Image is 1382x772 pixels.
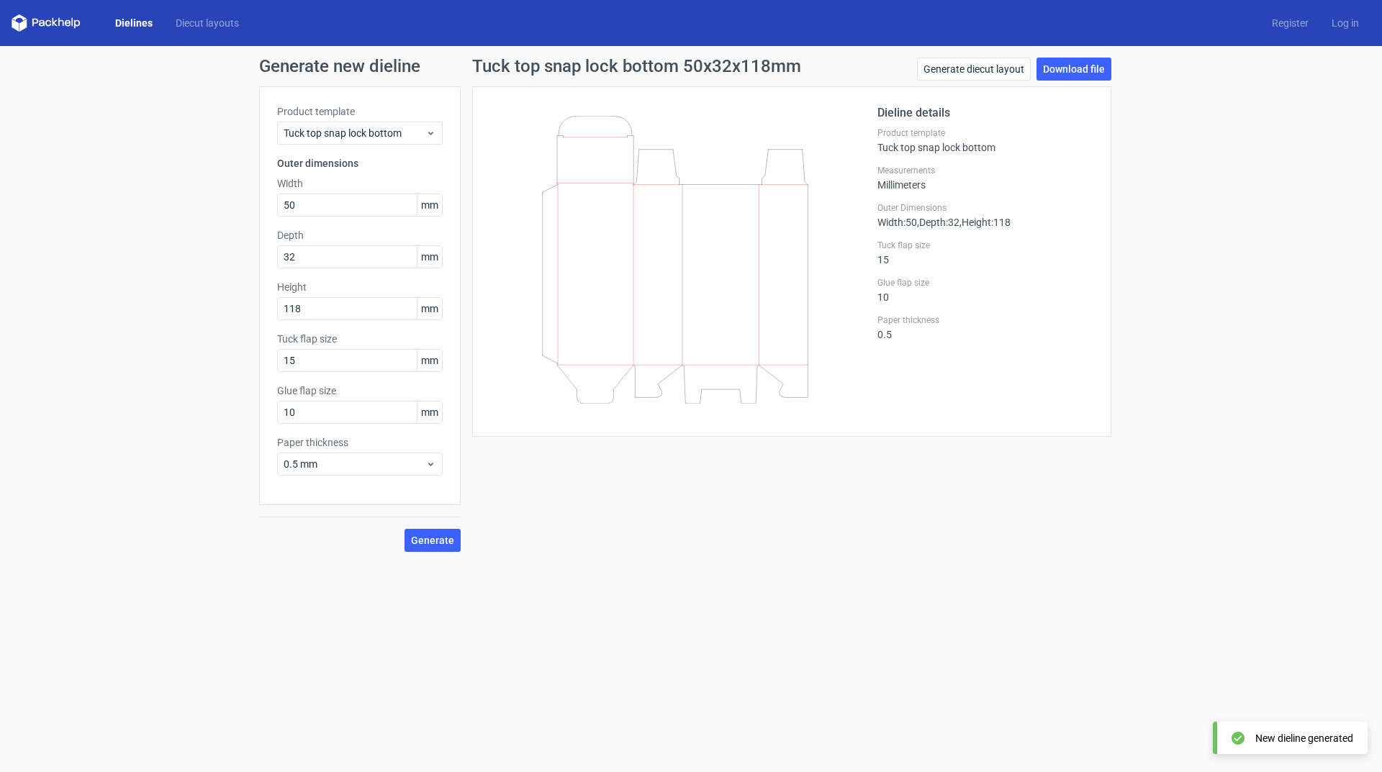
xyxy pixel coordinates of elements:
div: 0.5 [877,314,1093,340]
label: Measurements [877,165,1093,176]
label: Product template [277,104,443,119]
span: mm [417,350,442,371]
span: Tuck top snap lock bottom [284,126,425,140]
label: Tuck flap size [877,240,1093,251]
label: Outer Dimensions [877,202,1093,214]
h3: Outer dimensions [277,156,443,171]
div: Tuck top snap lock bottom [877,127,1093,153]
label: Width [277,176,443,191]
span: mm [417,298,442,319]
span: Width : 50 [877,217,917,228]
span: , Depth : 32 [917,217,959,228]
a: Generate diecut layout [917,58,1031,81]
label: Depth [277,228,443,242]
label: Height [277,280,443,294]
a: Log in [1320,16,1370,30]
div: Millimeters [877,165,1093,191]
div: 10 [877,277,1093,303]
span: , Height : 118 [959,217,1011,228]
label: Glue flap size [877,277,1093,289]
h1: Tuck top snap lock bottom 50x32x118mm [472,58,801,75]
label: Paper thickness [877,314,1093,326]
label: Paper thickness [277,435,443,450]
h1: Generate new dieline [259,58,1123,75]
span: 0.5 mm [284,457,425,471]
h2: Dieline details [877,104,1093,122]
label: Tuck flap size [277,332,443,346]
button: Generate [405,529,461,552]
span: mm [417,401,442,423]
a: Dielines [104,16,164,30]
span: mm [417,194,442,216]
label: Glue flap size [277,383,443,398]
div: 15 [877,240,1093,265]
span: mm [417,246,442,268]
span: Generate [411,535,454,545]
a: Download file [1036,58,1111,81]
a: Diecut layouts [164,16,250,30]
label: Product template [877,127,1093,139]
a: Register [1260,16,1320,30]
div: New dieline generated [1255,731,1353,745]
